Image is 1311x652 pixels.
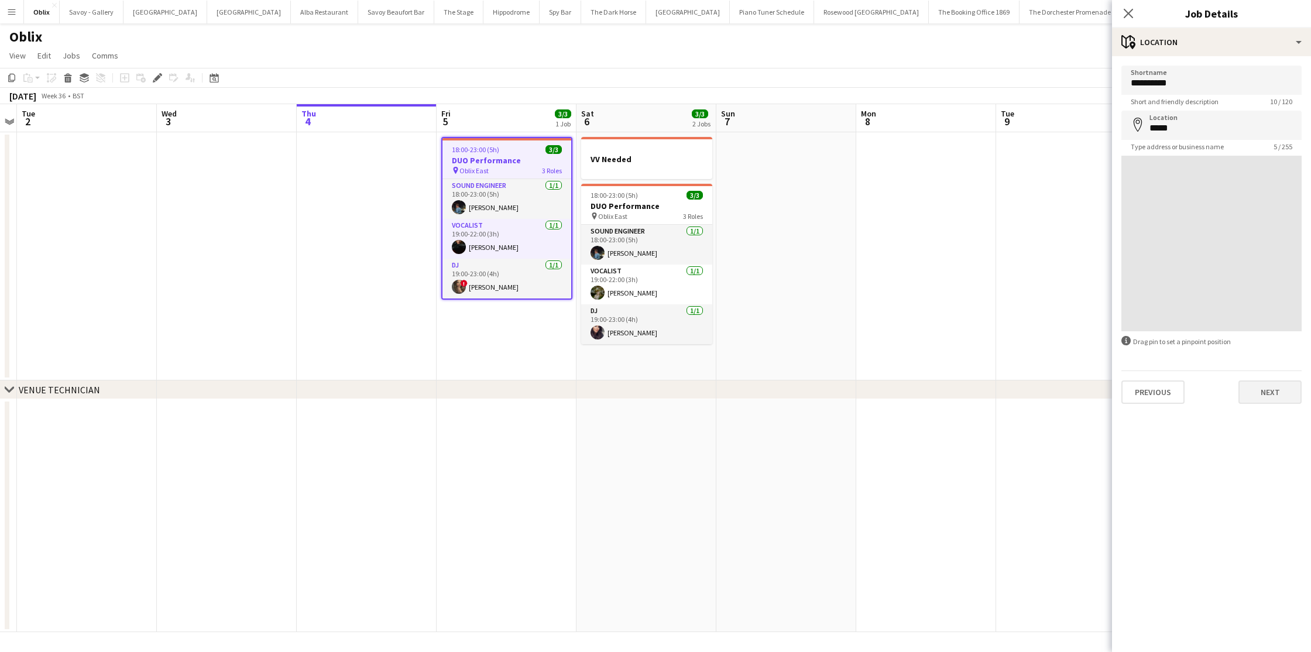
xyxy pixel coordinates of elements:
[1121,142,1233,151] span: Type address or business name
[22,108,35,119] span: Tue
[1001,108,1014,119] span: Tue
[1238,380,1302,404] button: Next
[24,1,60,23] button: Oblix
[9,90,36,102] div: [DATE]
[579,115,594,128] span: 6
[300,115,316,128] span: 4
[440,115,451,128] span: 5
[555,119,571,128] div: 1 Job
[646,1,730,23] button: [GEOGRAPHIC_DATA]
[1264,142,1302,151] span: 5 / 255
[9,28,42,46] h1: Oblix
[442,179,571,219] app-card-role: Sound Engineer1/118:00-23:00 (5h)[PERSON_NAME]
[581,225,712,265] app-card-role: Sound Engineer1/118:00-23:00 (5h)[PERSON_NAME]
[730,1,814,23] button: Piano Tuner Schedule
[442,259,571,298] app-card-role: DJ1/119:00-23:00 (4h)![PERSON_NAME]
[683,212,703,221] span: 3 Roles
[859,115,876,128] span: 8
[483,1,540,23] button: Hippodrome
[542,166,562,175] span: 3 Roles
[692,119,711,128] div: 2 Jobs
[9,50,26,61] span: View
[1121,97,1228,106] span: Short and friendly description
[929,1,1020,23] button: The Booking Office 1869
[459,166,489,175] span: Oblix East
[581,154,712,164] h3: VV Needed
[291,1,358,23] button: Alba Restaurant
[540,1,581,23] button: Spy Bar
[162,108,177,119] span: Wed
[461,280,468,287] span: !
[719,115,735,128] span: 7
[63,50,80,61] span: Jobs
[442,155,571,166] h3: DUO Performance
[1020,1,1121,23] button: The Dorchester Promenade
[39,91,68,100] span: Week 36
[33,48,56,63] a: Edit
[441,137,572,300] app-job-card: 18:00-23:00 (5h)3/3DUO Performance Oblix East3 RolesSound Engineer1/118:00-23:00 (5h)[PERSON_NAME...
[60,1,123,23] button: Savoy - Gallery
[545,145,562,154] span: 3/3
[73,91,84,100] div: BST
[301,108,316,119] span: Thu
[999,115,1014,128] span: 9
[692,109,708,118] span: 3/3
[1121,380,1185,404] button: Previous
[581,304,712,344] app-card-role: DJ1/119:00-23:00 (4h)[PERSON_NAME]
[87,48,123,63] a: Comms
[581,108,594,119] span: Sat
[452,145,499,154] span: 18:00-23:00 (5h)
[591,191,638,200] span: 18:00-23:00 (5h)
[5,48,30,63] a: View
[441,108,451,119] span: Fri
[358,1,434,23] button: Savoy Beaufort Bar
[58,48,85,63] a: Jobs
[581,184,712,344] app-job-card: 18:00-23:00 (5h)3/3DUO Performance Oblix East3 RolesSound Engineer1/118:00-23:00 (5h)[PERSON_NAME...
[581,137,712,179] app-job-card: VV Needed
[687,191,703,200] span: 3/3
[581,265,712,304] app-card-role: Vocalist1/119:00-22:00 (3h)[PERSON_NAME]
[1112,28,1311,56] div: Location
[581,201,712,211] h3: DUO Performance
[92,50,118,61] span: Comms
[442,219,571,259] app-card-role: Vocalist1/119:00-22:00 (3h)[PERSON_NAME]
[581,1,646,23] button: The Dark Horse
[598,212,627,221] span: Oblix East
[1261,97,1302,106] span: 10 / 120
[1112,6,1311,21] h3: Job Details
[123,1,207,23] button: [GEOGRAPHIC_DATA]
[20,115,35,128] span: 2
[555,109,571,118] span: 3/3
[1121,336,1302,347] div: Drag pin to set a pinpoint position
[19,384,100,396] div: VENUE TECHNICIAN
[160,115,177,128] span: 3
[37,50,51,61] span: Edit
[814,1,929,23] button: Rosewood [GEOGRAPHIC_DATA]
[721,108,735,119] span: Sun
[207,1,291,23] button: [GEOGRAPHIC_DATA]
[861,108,876,119] span: Mon
[434,1,483,23] button: The Stage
